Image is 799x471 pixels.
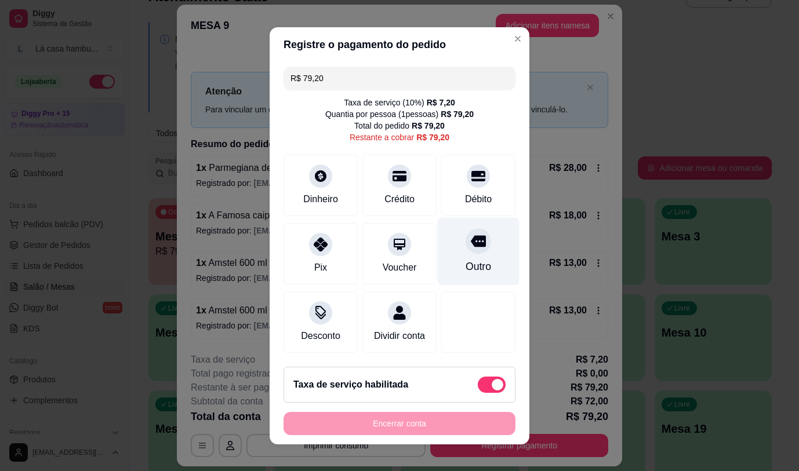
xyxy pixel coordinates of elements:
div: R$ 79,20 [441,108,474,120]
div: Total do pedido [354,120,445,132]
div: Pix [314,261,327,275]
div: R$ 79,20 [416,132,449,143]
div: Taxa de serviço ( 10 %) [344,97,455,108]
div: Restante a cobrar [350,132,449,143]
div: R$ 7,20 [427,97,455,108]
button: Close [509,30,527,48]
div: Dinheiro [303,192,338,206]
div: Desconto [301,329,340,343]
div: Crédito [384,192,415,206]
div: Outro [466,259,491,274]
div: Quantia por pessoa ( 1 pessoas) [325,108,474,120]
div: Débito [465,192,492,206]
header: Registre o pagamento do pedido [270,27,529,62]
input: Ex.: hambúrguer de cordeiro [290,67,509,90]
h2: Taxa de serviço habilitada [293,378,408,392]
div: R$ 79,20 [412,120,445,132]
div: Dividir conta [374,329,425,343]
div: Voucher [383,261,417,275]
